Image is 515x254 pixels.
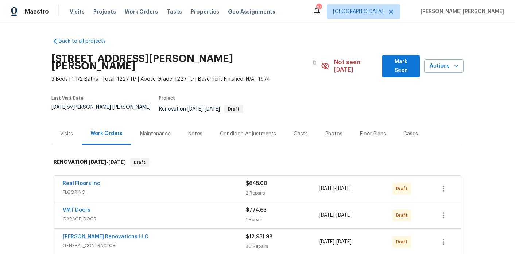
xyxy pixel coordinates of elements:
div: Notes [188,130,202,138]
span: GENERAL_CONTRACTOR [63,242,246,249]
a: Back to all projects [51,38,121,45]
div: by [PERSON_NAME] [PERSON_NAME] [51,105,159,119]
span: Draft [396,212,411,219]
span: [DATE] [336,213,352,218]
span: [DATE] [319,186,334,191]
span: [DATE] [319,239,334,245]
span: $645.00 [246,181,267,186]
h2: [STREET_ADDRESS][PERSON_NAME][PERSON_NAME] [51,55,308,70]
span: - [187,107,220,112]
div: Costs [294,130,308,138]
div: Floor Plans [360,130,386,138]
span: Projects [93,8,116,15]
span: - [89,159,126,165]
div: 30 Repairs [246,243,319,250]
span: [DATE] [319,213,334,218]
span: Draft [225,107,243,111]
span: [DATE] [336,186,352,191]
span: - [319,212,352,219]
div: Photos [325,130,342,138]
div: 91 [316,4,321,12]
span: [DATE] [108,159,126,165]
div: Work Orders [90,130,123,137]
a: VMT Doors [63,208,90,213]
div: Maintenance [140,130,171,138]
span: GARAGE_DOOR [63,215,246,223]
span: Actions [430,62,458,71]
span: [DATE] [187,107,203,112]
span: Geo Assignments [228,8,275,15]
span: - [319,185,352,192]
div: 1 Repair [246,216,319,223]
div: Cases [403,130,418,138]
span: Renovation [159,107,243,112]
div: Visits [60,130,73,138]
span: [DATE] [336,239,352,245]
a: [PERSON_NAME] Renovations LLC [63,234,148,239]
span: Maestro [25,8,49,15]
span: [DATE] [205,107,220,112]
span: Last Visit Date [51,96,84,100]
span: Properties [191,8,219,15]
span: Mark Seen [388,57,414,75]
span: [GEOGRAPHIC_DATA] [333,8,383,15]
span: $774.63 [246,208,266,213]
span: Work Orders [125,8,158,15]
button: Copy Address [308,56,321,69]
a: Real Floors Inc [63,181,100,186]
span: - [319,238,352,246]
span: [PERSON_NAME] [PERSON_NAME] [418,8,504,15]
button: Mark Seen [382,55,420,77]
span: Draft [396,185,411,192]
span: Project [159,96,175,100]
div: RENOVATION [DATE]-[DATE]Draft [51,151,464,174]
span: Not seen [DATE] [334,59,378,73]
span: FLOORING [63,189,246,196]
span: [DATE] [51,105,67,110]
div: 2 Repairs [246,189,319,197]
span: [DATE] [89,159,106,165]
button: Actions [424,59,464,73]
span: Draft [131,159,148,166]
span: Draft [396,238,411,246]
span: Visits [70,8,85,15]
h6: RENOVATION [54,158,126,167]
span: $12,931.98 [246,234,272,239]
span: 3 Beds | 1 1/2 Baths | Total: 1227 ft² | Above Grade: 1227 ft² | Basement Finished: N/A | 1974 [51,76,321,83]
span: Tasks [167,9,182,14]
div: Condition Adjustments [220,130,276,138]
